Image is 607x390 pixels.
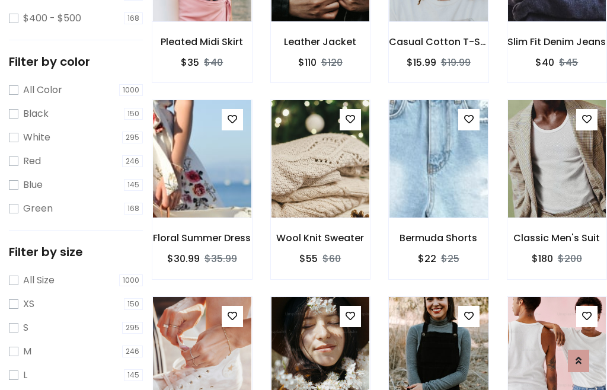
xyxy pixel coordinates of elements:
[299,253,318,264] h6: $55
[124,298,143,310] span: 150
[124,108,143,120] span: 150
[321,56,343,69] del: $120
[119,84,143,96] span: 1000
[271,36,370,47] h6: Leather Jacket
[441,252,459,266] del: $25
[23,273,55,287] label: All Size
[204,56,223,69] del: $40
[407,57,436,68] h6: $15.99
[122,322,143,334] span: 295
[389,36,488,47] h6: Casual Cotton T-Shirt
[152,36,252,47] h6: Pleated Midi Skirt
[124,12,143,24] span: 168
[23,344,31,359] label: M
[23,107,49,121] label: Black
[322,252,341,266] del: $60
[558,252,582,266] del: $200
[532,253,553,264] h6: $180
[559,56,578,69] del: $45
[122,346,143,357] span: 246
[271,232,370,244] h6: Wool Knit Sweater
[23,11,81,25] label: $400 - $500
[9,245,143,259] h5: Filter by size
[441,56,471,69] del: $19.99
[23,368,27,382] label: L
[418,253,436,264] h6: $22
[23,178,43,192] label: Blue
[23,83,62,97] label: All Color
[23,297,34,311] label: XS
[181,57,199,68] h6: $35
[23,154,41,168] label: Red
[23,321,28,335] label: S
[298,57,317,68] h6: $110
[152,232,252,244] h6: Floral Summer Dress
[23,130,50,145] label: White
[124,203,143,215] span: 168
[167,253,200,264] h6: $30.99
[119,274,143,286] span: 1000
[535,57,554,68] h6: $40
[9,55,143,69] h5: Filter by color
[205,252,237,266] del: $35.99
[122,155,143,167] span: 246
[23,202,53,216] label: Green
[507,232,607,244] h6: Classic Men's Suit
[124,179,143,191] span: 145
[389,232,488,244] h6: Bermuda Shorts
[124,369,143,381] span: 145
[122,132,143,143] span: 295
[507,36,607,47] h6: Slim Fit Denim Jeans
